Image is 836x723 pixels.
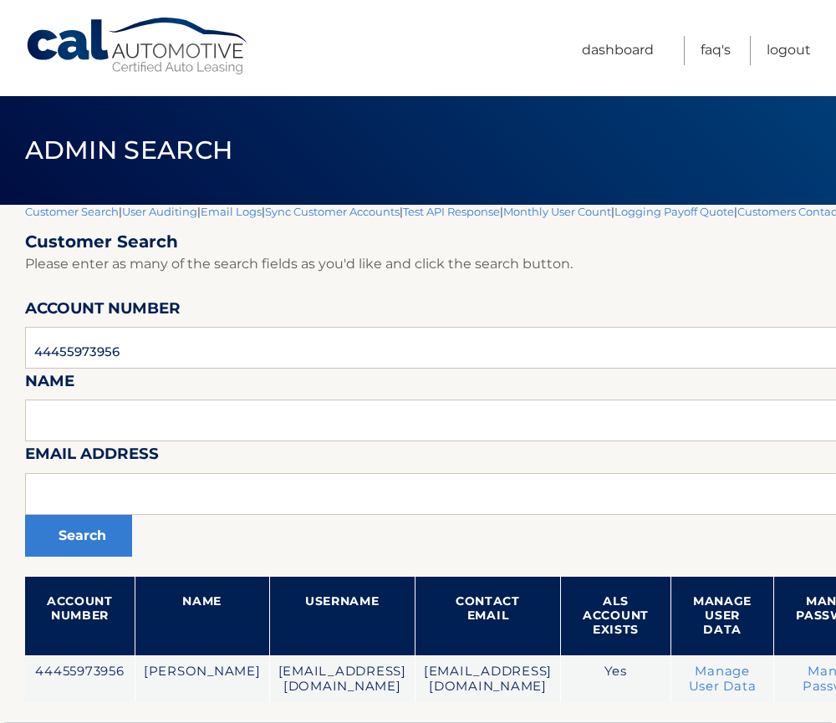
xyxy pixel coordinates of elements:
[265,205,400,218] a: Sync Customer Accounts
[403,205,500,218] a: Test API Response
[561,577,671,655] th: ALS Account Exists
[701,36,731,65] a: FAQ's
[25,577,135,655] th: Account Number
[25,17,251,76] a: Cal Automotive
[689,664,757,694] a: Manage User Data
[582,36,654,65] a: Dashboard
[415,655,560,703] td: [EMAIL_ADDRESS][DOMAIN_NAME]
[503,205,611,218] a: Monthly User Count
[135,577,269,655] th: Name
[767,36,811,65] a: Logout
[25,515,132,557] button: Search
[670,577,773,655] th: Manage User Data
[25,655,135,703] td: 44455973956
[269,577,415,655] th: Username
[201,205,262,218] a: Email Logs
[25,205,119,218] a: Customer Search
[25,369,74,400] label: Name
[25,135,233,165] span: Admin Search
[614,205,734,218] a: Logging Payoff Quote
[135,655,269,703] td: [PERSON_NAME]
[415,577,560,655] th: Contact Email
[25,296,181,327] label: Account Number
[561,655,671,703] td: Yes
[122,205,197,218] a: User Auditing
[25,441,159,472] label: Email Address
[269,655,415,703] td: [EMAIL_ADDRESS][DOMAIN_NAME]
